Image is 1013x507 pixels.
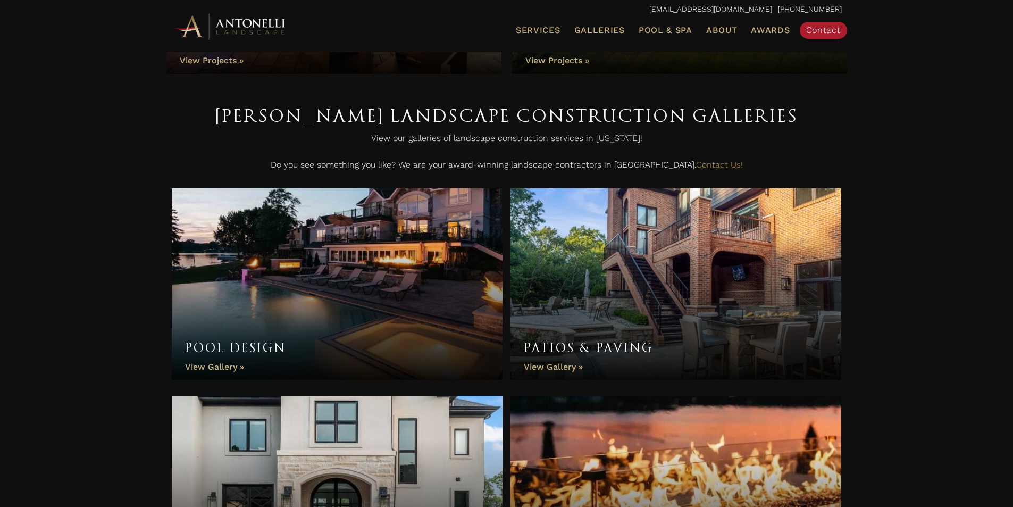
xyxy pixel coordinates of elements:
img: Antonelli Horizontal Logo [172,12,289,41]
a: Galleries [570,23,629,37]
span: Awards [751,25,790,35]
span: About [706,26,738,35]
a: [EMAIL_ADDRESS][DOMAIN_NAME] [649,5,772,13]
span: Contact [806,25,841,35]
a: About [702,23,742,37]
a: Awards [747,23,794,37]
a: Services [512,23,565,37]
h1: [PERSON_NAME] Landscape Construction Galleries [172,101,842,130]
a: Contact Us! [696,160,743,170]
span: Services [516,26,560,35]
p: Do you see something you like? We are your award-winning landscape contractors in [GEOGRAPHIC_DATA]. [172,157,842,178]
p: View our galleries of landscape construction services in [US_STATE]! [172,130,842,152]
p: | [PHONE_NUMBER] [172,3,842,16]
a: Pool & Spa [634,23,697,37]
a: Contact [800,22,847,39]
span: Pool & Spa [639,25,692,35]
span: Galleries [574,25,625,35]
